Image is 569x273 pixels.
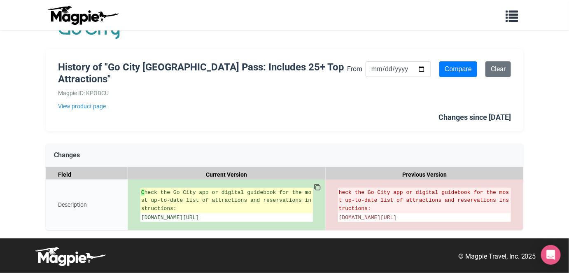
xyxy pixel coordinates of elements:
div: Open Intercom Messenger [541,245,561,265]
ins: heck the Go City app or digital guidebook for the most up-to-date list of attractions and reserva... [141,189,312,213]
strong: C [141,189,145,196]
p: © Magpie Travel, Inc. 2025 [458,251,536,262]
img: logo-ab69f6fb50320c5b225c76a69d11143b.png [46,5,120,25]
span: [DOMAIN_NAME][URL] [141,215,199,221]
label: From [347,64,362,75]
div: Previous Version [326,167,523,182]
h1: History of "Go City [GEOGRAPHIC_DATA] Pass: Includes 25+ Top Attractions" [58,61,347,85]
div: Changes since [DATE] [438,112,511,124]
img: logo-white-d94fa1abed81b67a048b3d0f0ab5b955.png [33,247,107,266]
div: Magpie ID: KPODCU [58,89,347,98]
span: [DOMAIN_NAME][URL] [339,215,396,221]
div: Changes [46,144,523,167]
div: Field [46,167,128,182]
del: heck the Go City app or digital guidebook for the most up-to-date list of attractions and reserva... [339,189,510,213]
div: Current Version [128,167,326,182]
div: Description [46,180,128,230]
a: View product page [58,102,347,111]
a: Clear [485,61,511,77]
input: Compare [439,61,477,77]
img: Company Logo [58,20,120,41]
